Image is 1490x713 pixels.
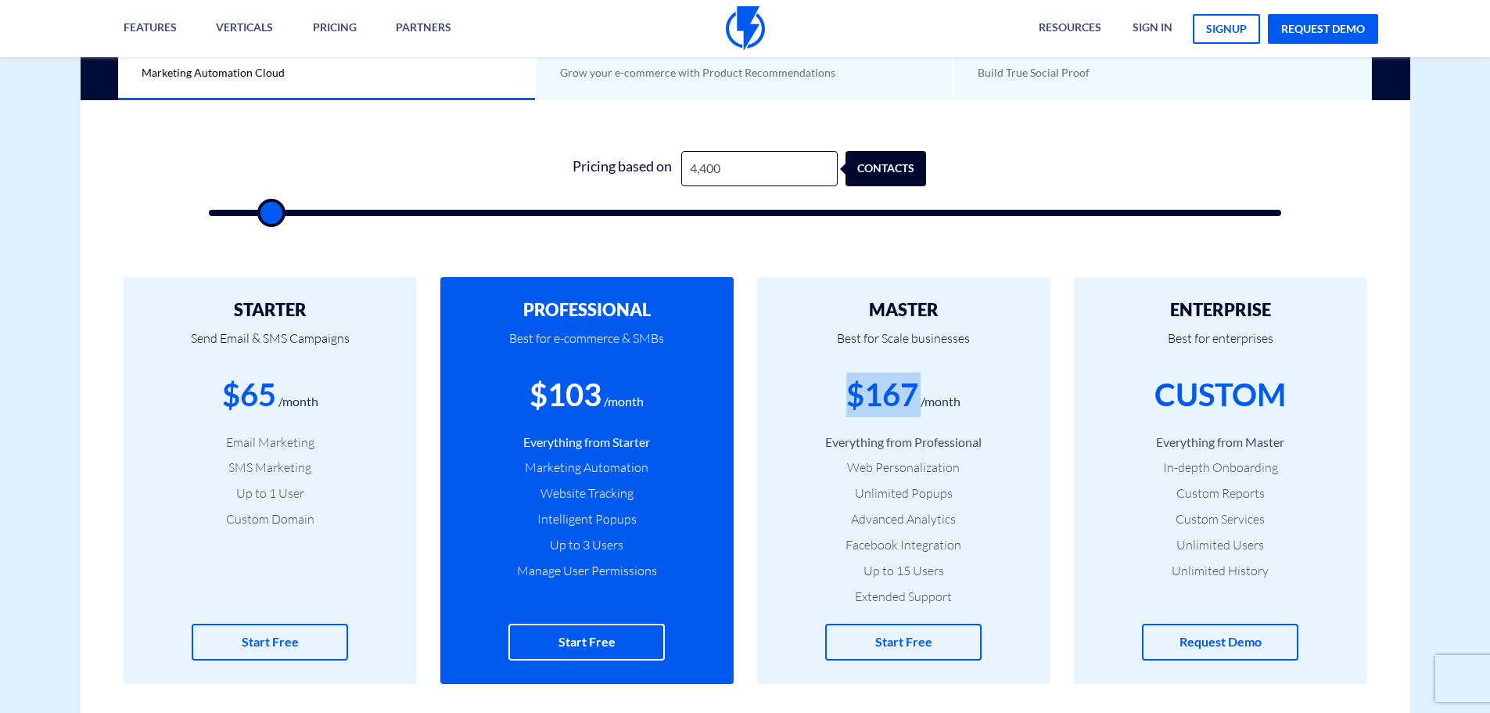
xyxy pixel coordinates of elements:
div: /month [278,393,318,411]
li: Custom Domain [147,510,393,528]
div: /month [604,393,644,411]
a: Start Free [508,624,665,661]
p: Best for e-commerce & SMBs [464,319,710,373]
li: Unlimited Popups [781,484,1027,502]
h2: PROFESSIONAL [464,301,710,319]
li: Everything from Professional [781,434,1027,452]
div: Pricing based on [564,151,681,186]
a: request demo [1268,14,1378,44]
li: Manage User Permissions [464,562,710,580]
a: signup [1193,14,1260,44]
li: Unlimited Users [1097,536,1344,554]
span: Marketing Automation Cloud [142,66,285,79]
div: CUSTOM [1154,373,1286,417]
span: Build True Social Proof [978,66,1090,79]
a: Request Demo [1142,624,1298,661]
p: Send Email & SMS Campaigns [147,319,393,373]
h2: STARTER [147,301,393,319]
li: In-depth Onboarding [1097,459,1344,477]
li: Custom Reports [1097,484,1344,502]
div: $167 [846,373,918,417]
li: Website Tracking [464,484,710,502]
h2: ENTERPRISE [1097,301,1344,319]
div: $103 [530,373,601,417]
div: contacts [867,151,947,186]
li: Everything from Starter [464,434,710,452]
li: Up to 1 User [147,484,393,502]
li: Email Marketing [147,434,393,452]
div: /month [921,393,960,411]
li: Marketing Automation [464,459,710,477]
b: AI [605,44,618,59]
span: Grow your e-commerce with Product Recommendations [560,66,835,79]
a: Start Free [825,624,982,661]
li: Up to 3 Users [464,536,710,554]
li: Extended Support [781,588,1027,606]
b: Core [187,44,221,59]
li: Unlimited History [1097,562,1344,580]
li: Up to 15 Users [781,562,1027,580]
li: Facebook Integration [781,536,1027,554]
div: $65 [222,373,276,417]
li: Advanced Analytics [781,510,1027,528]
li: SMS Marketing [147,459,393,477]
h2: MASTER [781,301,1027,319]
a: Start Free [192,624,348,661]
li: Web Personalization [781,459,1027,477]
li: Custom Services [1097,510,1344,528]
li: Intelligent Popups [464,510,710,528]
li: Everything from Master [1097,434,1344,452]
p: Best for enterprises [1097,319,1344,373]
b: REVIEWS [1023,44,1078,59]
p: Best for Scale businesses [781,319,1027,373]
